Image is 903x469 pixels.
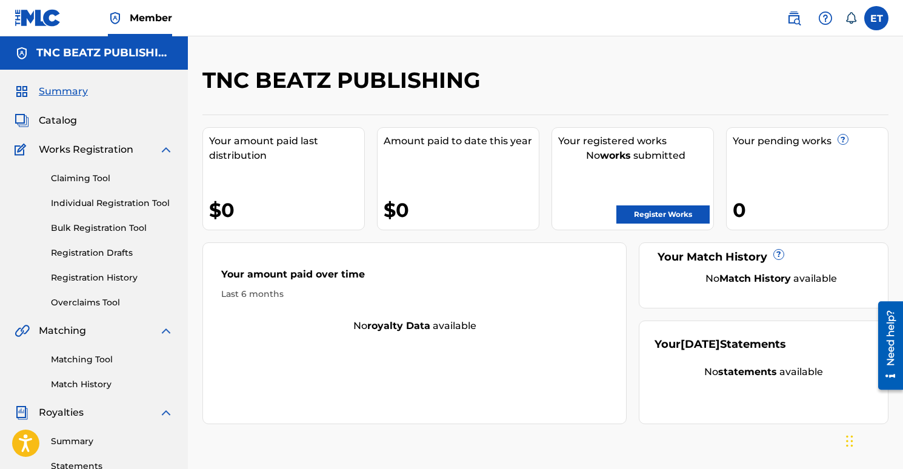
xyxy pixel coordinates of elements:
[51,247,173,259] a: Registration Drafts
[15,84,88,99] a: SummarySummary
[51,296,173,309] a: Overclaims Tool
[864,6,888,30] div: User Menu
[221,288,608,301] div: Last 6 months
[733,134,888,148] div: Your pending works
[558,134,713,148] div: Your registered works
[15,142,30,157] img: Works Registration
[655,365,873,379] div: No available
[51,197,173,210] a: Individual Registration Tool
[108,11,122,25] img: Top Rightsholder
[39,324,86,338] span: Matching
[681,338,720,351] span: [DATE]
[733,196,888,224] div: 0
[51,435,173,448] a: Summary
[384,134,539,148] div: Amount paid to date this year
[15,9,61,27] img: MLC Logo
[51,222,173,234] a: Bulk Registration Tool
[845,12,857,24] div: Notifications
[774,250,784,259] span: ?
[15,113,29,128] img: Catalog
[655,336,786,353] div: Your Statements
[51,172,173,185] a: Claiming Tool
[39,84,88,99] span: Summary
[15,405,29,420] img: Royalties
[15,324,30,338] img: Matching
[203,319,626,333] div: No available
[36,46,173,60] h5: TNC BEATZ PUBLISHING
[209,196,364,224] div: $0
[221,267,608,288] div: Your amount paid over time
[159,405,173,420] img: expand
[130,11,172,25] span: Member
[655,249,873,265] div: Your Match History
[842,411,903,469] iframe: Chat Widget
[558,148,713,163] div: No submitted
[787,11,801,25] img: search
[600,150,631,161] strong: works
[39,405,84,420] span: Royalties
[846,423,853,459] div: Sürükle
[616,205,710,224] a: Register Works
[15,46,29,61] img: Accounts
[719,273,791,284] strong: Match History
[39,113,77,128] span: Catalog
[813,6,838,30] div: Help
[209,134,364,163] div: Your amount paid last distribution
[159,142,173,157] img: expand
[842,411,903,469] div: Sohbet Aracı
[670,271,873,286] div: No available
[159,324,173,338] img: expand
[818,11,833,25] img: help
[838,135,848,144] span: ?
[869,297,903,394] iframe: Resource Center
[51,353,173,366] a: Matching Tool
[718,366,777,378] strong: statements
[782,6,806,30] a: Public Search
[39,142,133,157] span: Works Registration
[384,196,539,224] div: $0
[202,67,487,94] h2: TNC BEATZ PUBLISHING
[367,320,430,331] strong: royalty data
[51,271,173,284] a: Registration History
[51,378,173,391] a: Match History
[15,113,77,128] a: CatalogCatalog
[15,84,29,99] img: Summary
